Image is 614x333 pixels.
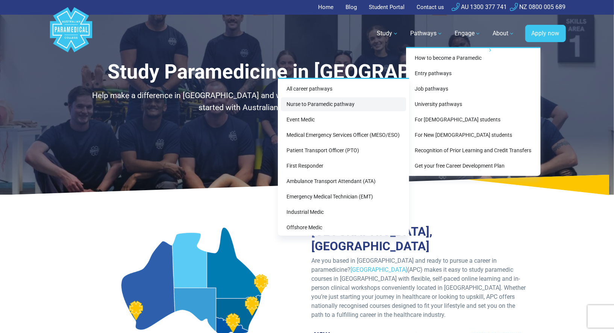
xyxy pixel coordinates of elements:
[281,159,406,173] a: First Responder
[409,51,538,65] a: How to become a Paramedic
[409,67,538,80] a: Entry pathways
[281,190,406,204] a: Emergency Medical Technician (EMT)
[312,256,527,319] p: Are you based in [GEOGRAPHIC_DATA] and ready to pursue a career in paramedicine? (APC) makes it e...
[281,82,406,96] a: All career pathways
[409,113,538,127] a: For [DEMOGRAPHIC_DATA] students
[351,266,408,273] a: [GEOGRAPHIC_DATA]
[488,23,519,44] a: About
[450,23,485,44] a: Engage
[49,15,94,53] a: Australian Paramedical College
[281,205,406,219] a: Industrial Medic
[409,144,538,157] a: Recognition of Prior Learning and Credit Transfers
[281,144,406,157] a: Patient Transport Officer (PTO)
[281,97,406,111] a: Nurse to Paramedic pathway
[525,25,566,42] a: Apply now
[409,97,538,111] a: University pathways
[409,128,538,142] a: For New [DEMOGRAPHIC_DATA] students
[281,221,406,235] a: Offshore Medic
[281,174,406,188] a: Ambulance Transport Attendant (ATA)
[452,3,507,11] a: AU 1300 377 741
[409,82,538,96] a: Job pathways
[92,91,522,112] span: Help make a difference in [GEOGRAPHIC_DATA] and wider communities by choosing a career in prehosp...
[510,3,566,11] a: NZ 0800 005 689
[278,78,409,236] div: Entry pathways
[406,23,447,44] a: Pathways
[281,128,406,142] a: Medical Emergency Services Officer (MESO/ESO)
[87,60,527,84] h1: Study Paramedicine in [GEOGRAPHIC_DATA]
[373,23,403,44] a: Study
[406,47,541,176] div: Pathways
[312,224,527,253] h2: [GEOGRAPHIC_DATA], [GEOGRAPHIC_DATA]
[409,159,538,173] a: Get your free Career Development Plan
[281,113,406,127] a: Event Medic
